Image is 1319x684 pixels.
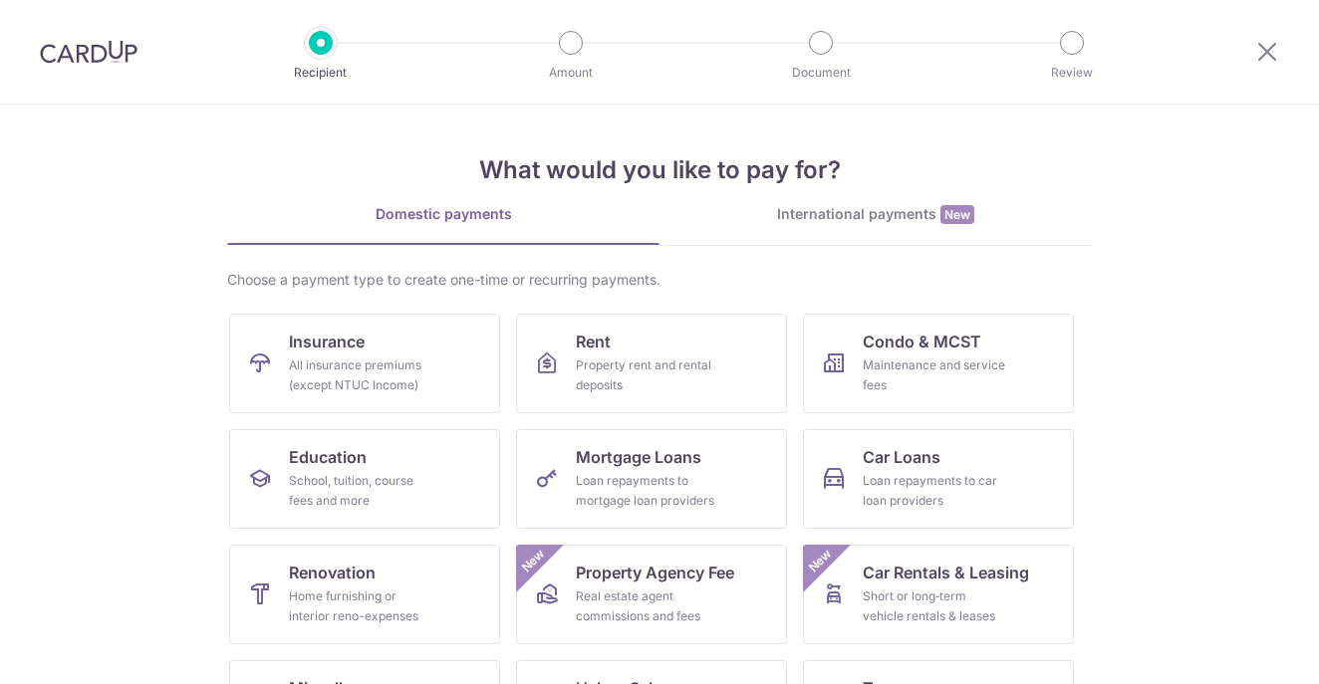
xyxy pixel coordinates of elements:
[940,205,974,224] span: New
[803,429,1074,529] a: Car LoansLoan repayments to car loan providers
[576,586,719,626] div: Real estate agent commissions and fees
[863,586,1006,626] div: Short or long‑term vehicle rentals & leases
[863,561,1029,584] span: Car Rentals & Leasing
[863,471,1006,511] div: Loan repayments to car loan providers
[998,63,1146,83] p: Review
[576,561,734,584] span: Property Agency Fee
[576,445,701,469] span: Mortgage Loans
[863,445,940,469] span: Car Loans
[659,204,1092,225] div: International payments
[516,314,787,413] a: RentProperty rent and rental deposits
[747,63,895,83] p: Document
[227,152,1092,188] h4: What would you like to pay for?
[576,330,611,353] span: Rent
[227,204,659,224] div: Domestic payments
[229,429,500,529] a: EducationSchool, tuition, course fees and more
[229,314,500,413] a: InsuranceAll insurance premiums (except NTUC Income)
[289,471,432,511] div: School, tuition, course fees and more
[863,330,981,353] span: Condo & MCST
[803,314,1074,413] a: Condo & MCSTMaintenance and service fees
[576,355,719,395] div: Property rent and rental deposits
[516,429,787,529] a: Mortgage LoansLoan repayments to mortgage loan providers
[517,545,550,577] span: New
[497,63,645,83] p: Amount
[247,63,395,83] p: Recipient
[229,545,500,644] a: RenovationHome furnishing or interior reno-expenses
[804,545,837,577] span: New
[227,270,1092,290] div: Choose a payment type to create one-time or recurring payments.
[289,355,432,395] div: All insurance premiums (except NTUC Income)
[289,586,432,626] div: Home furnishing or interior reno-expenses
[516,545,787,644] a: Property Agency FeeReal estate agent commissions and feesNew
[40,40,137,64] img: CardUp
[289,445,367,469] span: Education
[289,330,365,353] span: Insurance
[576,471,719,511] div: Loan repayments to mortgage loan providers
[803,545,1074,644] a: Car Rentals & LeasingShort or long‑term vehicle rentals & leasesNew
[289,561,376,584] span: Renovation
[863,355,1006,395] div: Maintenance and service fees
